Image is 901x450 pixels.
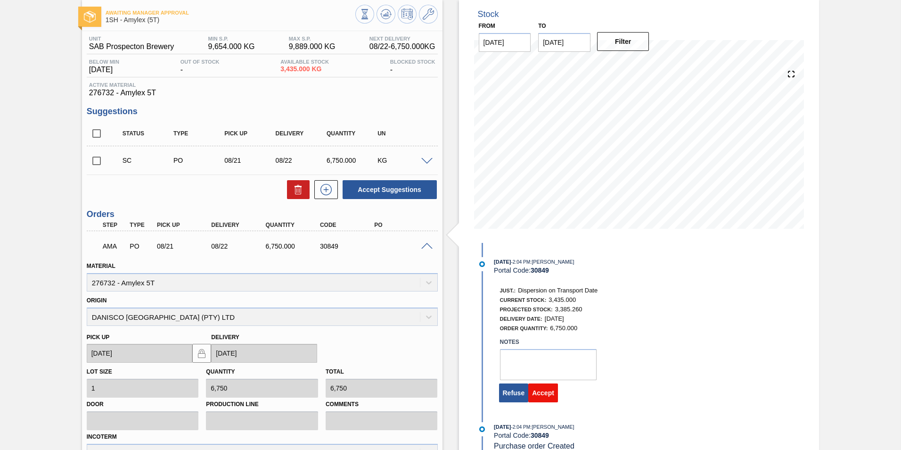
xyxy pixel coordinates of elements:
[549,296,576,303] span: 3,435.000
[280,59,329,65] span: Available Stock
[89,82,435,88] span: Active Material
[478,9,499,19] div: Stock
[280,66,329,73] span: 3,435.000 KG
[87,398,199,411] label: Door
[263,242,324,250] div: 6,750.000
[208,42,255,51] span: 9,654.000 KG
[289,42,336,51] span: 9,889.000 KG
[318,242,378,250] div: 30849
[100,236,129,257] div: Awaiting Manager Approval
[479,261,485,267] img: atual
[324,157,381,164] div: 6,750.000
[494,267,718,274] div: Portal Code:
[531,267,549,274] strong: 30849
[208,36,255,42] span: MIN S.P.
[511,425,531,430] span: - 2:04 PM
[120,130,177,137] div: Status
[494,432,718,439] div: Portal Code:
[338,179,438,200] div: Accept Suggestions
[390,59,435,65] span: Blocked Stock
[209,242,270,250] div: 08/22/2025
[500,307,553,312] span: Projected Stock:
[171,130,228,137] div: Type
[324,130,381,137] div: Quantity
[545,315,564,322] span: [DATE]
[206,398,318,411] label: Production Line
[89,66,119,74] span: [DATE]
[87,297,107,304] label: Origin
[120,157,177,164] div: Suggestion Created
[518,287,598,294] span: Dispersion on Transport Date
[89,59,119,65] span: Below Min
[89,42,174,51] span: SAB Prospecton Brewery
[211,334,239,341] label: Delivery
[87,344,193,363] input: mm/dd/yyyy
[155,222,215,228] div: Pick up
[289,36,336,42] span: MAX S.P.
[500,335,597,349] label: Notes
[550,325,577,332] span: 6,750.000
[155,242,215,250] div: 08/21/2025
[178,59,222,74] div: -
[87,368,112,375] label: Lot size
[375,157,432,164] div: KG
[369,36,435,42] span: Next Delivery
[171,157,228,164] div: Purchase order
[479,33,531,52] input: mm/dd/yyyy
[531,432,549,439] strong: 30849
[494,442,574,450] span: Purchase order Created
[127,242,156,250] div: Purchase order
[355,5,374,24] button: Stocks Overview
[87,107,438,117] h3: Suggestions
[494,259,511,265] span: [DATE]
[538,33,590,52] input: mm/dd/yyyy
[263,222,324,228] div: Quantity
[89,36,174,42] span: Unit
[530,259,574,265] span: : [PERSON_NAME]
[318,222,378,228] div: Code
[310,180,338,199] div: New suggestion
[89,89,435,97] span: 276732 - Amylex 5T
[192,344,211,363] button: locked
[273,157,330,164] div: 08/22/2025
[398,5,417,24] button: Schedule Inventory
[180,59,220,65] span: Out Of Stock
[494,424,511,430] span: [DATE]
[528,383,558,402] button: Accept
[479,23,495,29] label: From
[222,157,279,164] div: 08/21/2025
[100,222,129,228] div: Step
[84,11,96,23] img: Ícone
[106,10,355,16] span: Awaiting Manager Approval
[103,242,126,250] p: AMA
[500,325,548,331] span: Order Quantity:
[500,288,516,293] span: Just.:
[196,348,207,359] img: locked
[530,424,574,430] span: : [PERSON_NAME]
[273,130,330,137] div: Delivery
[106,17,355,24] span: 1SH - Amylex (5T)
[597,32,649,51] button: Filter
[343,180,437,199] button: Accept Suggestions
[326,368,344,375] label: Total
[87,263,115,269] label: Material
[326,398,438,411] label: Comments
[375,130,432,137] div: UN
[369,42,435,51] span: 08/22 - 6,750.000 KG
[127,222,156,228] div: Type
[282,180,310,199] div: Delete Suggestions
[372,222,433,228] div: PO
[87,334,110,341] label: Pick up
[87,209,438,219] h3: Orders
[555,306,582,313] span: 3,385.260
[499,383,529,402] button: Refuse
[500,316,542,322] span: Delivery Date:
[538,23,546,29] label: to
[87,433,117,440] label: Incoterm
[222,130,279,137] div: Pick up
[511,259,531,265] span: - 2:04 PM
[479,426,485,432] img: atual
[206,368,235,375] label: Quantity
[388,59,438,74] div: -
[419,5,438,24] button: Go to Master Data / General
